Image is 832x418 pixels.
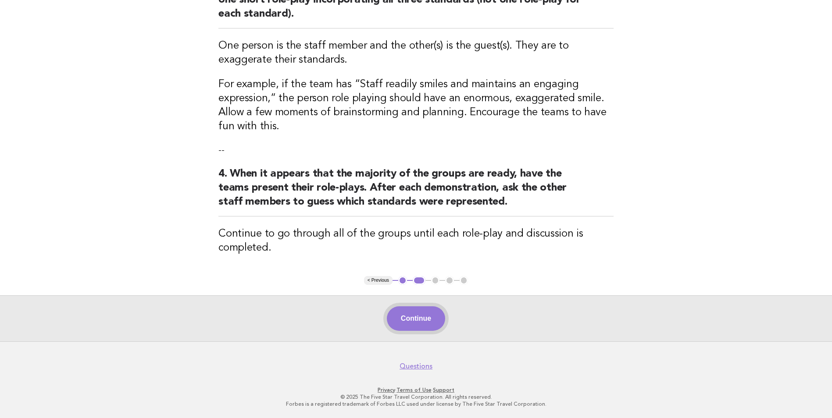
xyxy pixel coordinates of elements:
h2: 4. When it appears that the majority of the groups are ready, have the teams present their role-p... [218,167,614,216]
h3: One person is the staff member and the other(s) is the guest(s). They are to exaggerate their sta... [218,39,614,67]
p: Forbes is a registered trademark of Forbes LLC used under license by The Five Star Travel Corpora... [148,400,685,407]
button: 2 [413,276,425,285]
button: 1 [398,276,407,285]
a: Support [433,387,454,393]
a: Terms of Use [396,387,432,393]
a: Questions [400,362,432,371]
a: Privacy [378,387,395,393]
p: © 2025 The Five Star Travel Corporation. All rights reserved. [148,393,685,400]
p: -- [218,144,614,156]
h3: Continue to go through all of the groups until each role-play and discussion is completed. [218,227,614,255]
h3: For example, if the team has “Staff readily smiles and maintains an engaging expression,” the per... [218,78,614,134]
button: < Previous [364,276,393,285]
p: · · [148,386,685,393]
button: Continue [387,306,445,331]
